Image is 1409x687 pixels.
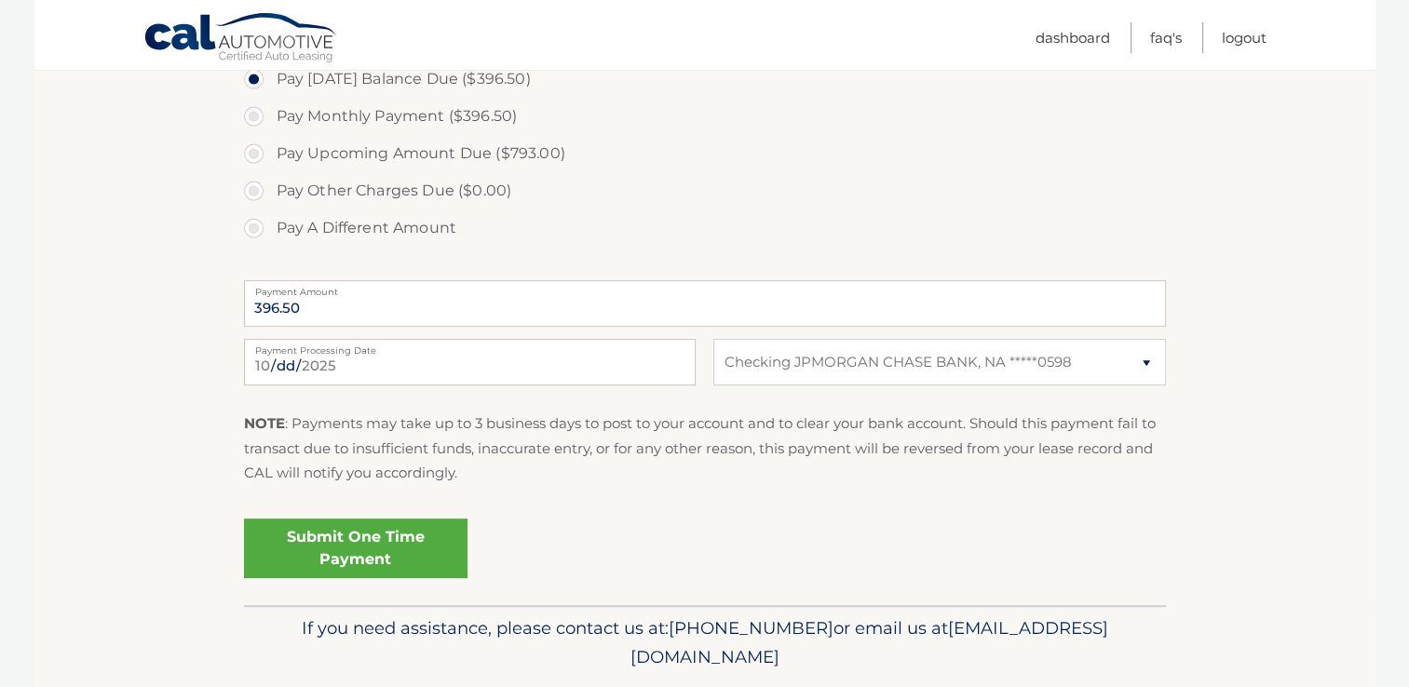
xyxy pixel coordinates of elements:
label: Pay [DATE] Balance Due ($396.50) [244,61,1166,98]
a: Dashboard [1036,22,1110,53]
label: Pay A Different Amount [244,209,1166,247]
label: Payment Amount [244,280,1166,295]
label: Pay Monthly Payment ($396.50) [244,98,1166,135]
p: : Payments may take up to 3 business days to post to your account and to clear your bank account.... [244,411,1166,485]
label: Payment Processing Date [244,339,696,354]
strong: NOTE [244,414,285,432]
input: Payment Amount [244,280,1166,327]
p: If you need assistance, please contact us at: or email us at [256,613,1154,673]
a: FAQ's [1150,22,1182,53]
a: Submit One Time Payment [244,519,467,578]
a: Logout [1222,22,1267,53]
span: [PHONE_NUMBER] [669,617,833,639]
a: Cal Automotive [143,12,339,66]
label: Pay Other Charges Due ($0.00) [244,172,1166,209]
input: Payment Date [244,339,696,385]
label: Pay Upcoming Amount Due ($793.00) [244,135,1166,172]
